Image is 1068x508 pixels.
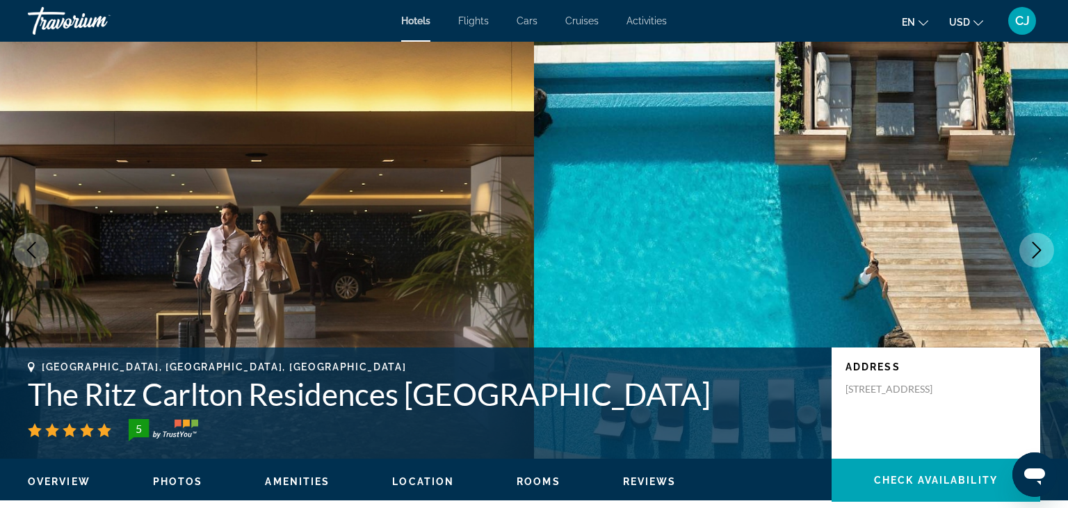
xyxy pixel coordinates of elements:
[832,459,1040,502] button: Check Availability
[124,420,152,437] div: 5
[28,3,167,39] a: Travorium
[517,475,560,488] button: Rooms
[1015,14,1030,28] span: CJ
[845,361,1026,372] p: Address
[265,475,330,488] button: Amenities
[902,17,915,28] span: en
[1012,452,1057,497] iframe: Button to launch messaging window
[392,475,454,488] button: Location
[874,475,998,486] span: Check Availability
[28,376,818,412] h1: The Ritz Carlton Residences [GEOGRAPHIC_DATA]
[153,475,203,488] button: Photos
[517,476,560,487] span: Rooms
[401,15,430,26] a: Hotels
[153,476,203,487] span: Photos
[14,233,49,268] button: Previous image
[565,15,599,26] a: Cruises
[392,476,454,487] span: Location
[1019,233,1054,268] button: Next image
[265,476,330,487] span: Amenities
[949,17,970,28] span: USD
[623,475,677,488] button: Reviews
[949,12,983,32] button: Change currency
[626,15,667,26] a: Activities
[458,15,489,26] a: Flights
[28,475,90,488] button: Overview
[902,12,928,32] button: Change language
[42,361,406,372] span: [GEOGRAPHIC_DATA], [GEOGRAPHIC_DATA], [GEOGRAPHIC_DATA]
[517,15,537,26] a: Cars
[623,476,677,487] span: Reviews
[845,383,957,395] p: [STREET_ADDRESS]
[1004,6,1040,35] button: User Menu
[129,419,198,441] img: trustyou-badge-hor.svg
[28,476,90,487] span: Overview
